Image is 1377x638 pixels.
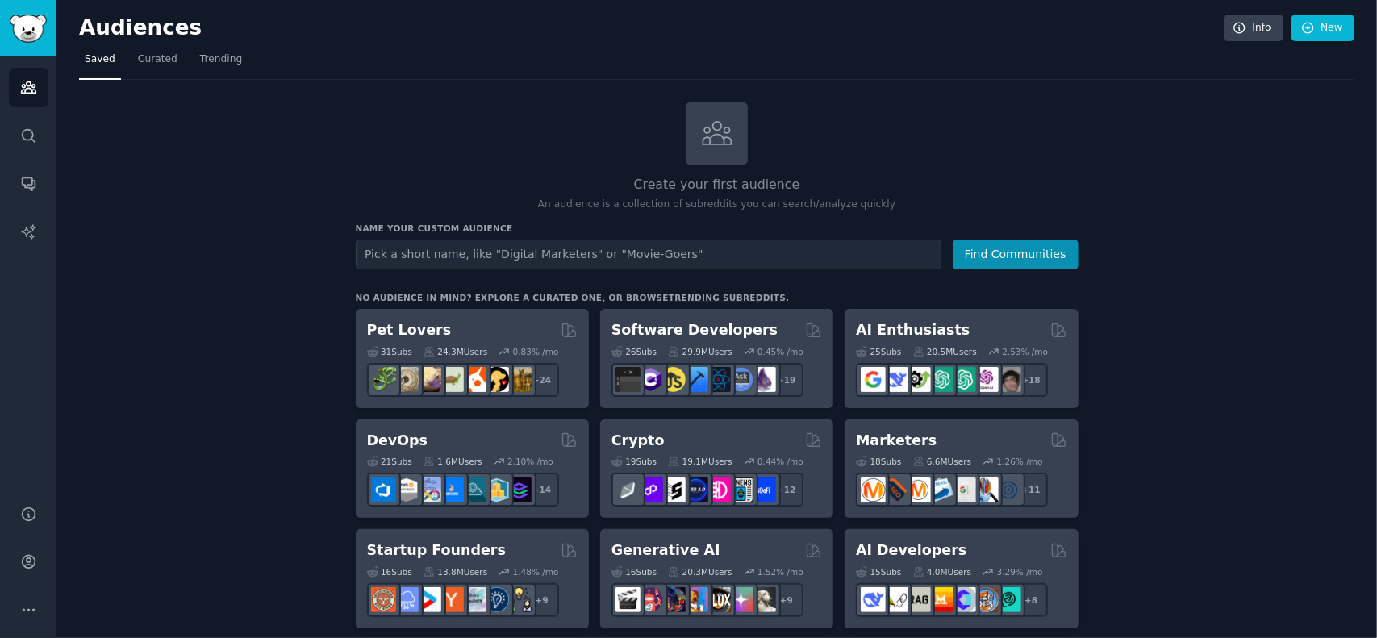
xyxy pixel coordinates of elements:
img: leopardgeckos [416,367,441,392]
img: dogbreed [507,367,532,392]
div: + 24 [525,363,559,397]
img: reactnative [706,367,731,392]
img: ycombinator [439,587,464,612]
div: 6.6M Users [913,456,972,467]
div: + 14 [525,473,559,507]
div: 13.8M Users [424,566,487,578]
div: 16 Sub s [367,566,412,578]
a: Saved [79,47,121,80]
h2: Pet Lovers [367,320,452,340]
img: dalle2 [638,587,663,612]
a: Trending [194,47,248,80]
div: 20.5M Users [913,346,977,357]
img: Docker_DevOps [416,477,441,502]
img: llmops [974,587,999,612]
img: FluxAI [706,587,731,612]
h2: Generative AI [611,540,720,561]
img: content_marketing [861,477,886,502]
img: AIDevelopersSociety [996,587,1021,612]
h2: Crypto [611,431,665,451]
img: deepdream [661,587,686,612]
img: elixir [751,367,776,392]
img: 0xPolygon [638,477,663,502]
div: 16 Sub s [611,566,657,578]
h2: DevOps [367,431,428,451]
img: DeepSeek [861,587,886,612]
img: PlatformEngineers [507,477,532,502]
img: MarketingResearch [974,477,999,502]
h2: Software Developers [611,320,778,340]
div: 4.0M Users [913,566,972,578]
img: herpetology [371,367,396,392]
a: Curated [132,47,183,80]
div: 1.48 % /mo [513,566,559,578]
a: trending subreddits [669,293,786,302]
div: 19.1M Users [668,456,732,467]
img: ethfinance [615,477,641,502]
img: learnjavascript [661,367,686,392]
img: growmybusiness [507,587,532,612]
a: New [1291,15,1354,42]
div: 24.3M Users [424,346,487,357]
img: GummySearch logo [10,15,47,43]
img: PetAdvice [484,367,509,392]
h3: Name your custom audience [356,223,1079,234]
img: chatgpt_promptDesign [928,367,953,392]
img: ethstaker [661,477,686,502]
img: platformengineering [461,477,486,502]
img: OpenAIDev [974,367,999,392]
span: Curated [138,52,177,67]
img: Emailmarketing [928,477,953,502]
img: GoogleGeminiAI [861,367,886,392]
img: starryai [728,587,753,612]
div: 1.52 % /mo [757,566,803,578]
img: AItoolsCatalog [906,367,931,392]
img: AWS_Certified_Experts [394,477,419,502]
img: Entrepreneurship [484,587,509,612]
button: Find Communities [953,240,1079,269]
img: DreamBooth [751,587,776,612]
div: 19 Sub s [611,456,657,467]
div: 1.6M Users [424,456,482,467]
img: ballpython [394,367,419,392]
img: OpenSourceAI [951,587,976,612]
img: MistralAI [928,587,953,612]
div: 15 Sub s [856,566,901,578]
img: cockatiel [461,367,486,392]
img: CryptoNews [728,477,753,502]
img: googleads [951,477,976,502]
div: + 8 [1014,583,1048,617]
div: 20.3M Users [668,566,732,578]
div: 3.29 % /mo [997,566,1043,578]
div: + 19 [770,363,803,397]
div: 29.9M Users [668,346,732,357]
span: Trending [200,52,242,67]
span: Saved [85,52,115,67]
div: 2.10 % /mo [507,456,553,467]
img: ArtificalIntelligence [996,367,1021,392]
div: + 18 [1014,363,1048,397]
img: azuredevops [371,477,396,502]
input: Pick a short name, like "Digital Marketers" or "Movie-Goers" [356,240,941,269]
h2: AI Developers [856,540,966,561]
img: defi_ [751,477,776,502]
img: defiblockchain [706,477,731,502]
img: EntrepreneurRideAlong [371,587,396,612]
img: aws_cdk [484,477,509,502]
img: Rag [906,587,931,612]
img: turtle [439,367,464,392]
div: 26 Sub s [611,346,657,357]
h2: AI Enthusiasts [856,320,970,340]
div: + 12 [770,473,803,507]
h2: Audiences [79,15,1224,41]
h2: Marketers [856,431,937,451]
p: An audience is a collection of subreddits you can search/analyze quickly [356,198,1079,212]
div: 21 Sub s [367,456,412,467]
img: csharp [638,367,663,392]
img: DeepSeek [883,367,908,392]
img: AskMarketing [906,477,931,502]
h2: Startup Founders [367,540,506,561]
div: 0.44 % /mo [757,456,803,467]
div: + 11 [1014,473,1048,507]
div: 31 Sub s [367,346,412,357]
